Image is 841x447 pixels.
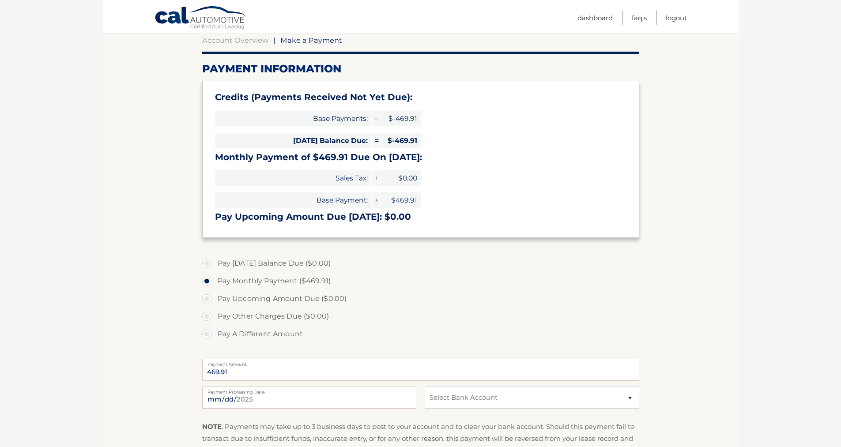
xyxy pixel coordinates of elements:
h2: Payment Information [202,62,639,75]
span: [DATE] Balance Due: [215,133,371,148]
a: Dashboard [577,11,613,25]
a: Cal Automotive [155,6,247,31]
input: Payment Amount [202,359,639,381]
h3: Pay Upcoming Amount Due [DATE]: $0.00 [215,211,626,222]
label: Pay A Different Amount [202,325,639,343]
span: Base Payment: [215,192,371,208]
strong: NOTE [202,422,222,431]
h3: Monthly Payment of $469.91 Due On [DATE]: [215,152,626,163]
span: $-469.91 [381,133,421,148]
span: Base Payments: [215,111,371,126]
label: Pay Other Charges Due ($0.00) [202,308,639,325]
label: Payment Processing Date [202,387,416,394]
span: $0.00 [381,170,421,186]
span: + [372,170,381,186]
span: - [372,111,381,126]
span: $469.91 [381,192,421,208]
label: Pay Upcoming Amount Due ($0.00) [202,290,639,308]
label: Payment Amount [202,359,639,366]
span: Sales Tax: [215,170,371,186]
a: Account Overview [202,36,268,45]
label: Pay Monthly Payment ($469.91) [202,272,639,290]
input: Payment Date [202,387,416,409]
span: Make a Payment [280,36,342,45]
h3: Credits (Payments Received Not Yet Due): [215,92,626,103]
span: + [372,192,381,208]
span: | [273,36,275,45]
a: FAQ's [632,11,647,25]
label: Pay [DATE] Balance Due ($0.00) [202,255,639,272]
span: = [372,133,381,148]
a: Logout [666,11,687,25]
span: $-469.91 [381,111,421,126]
